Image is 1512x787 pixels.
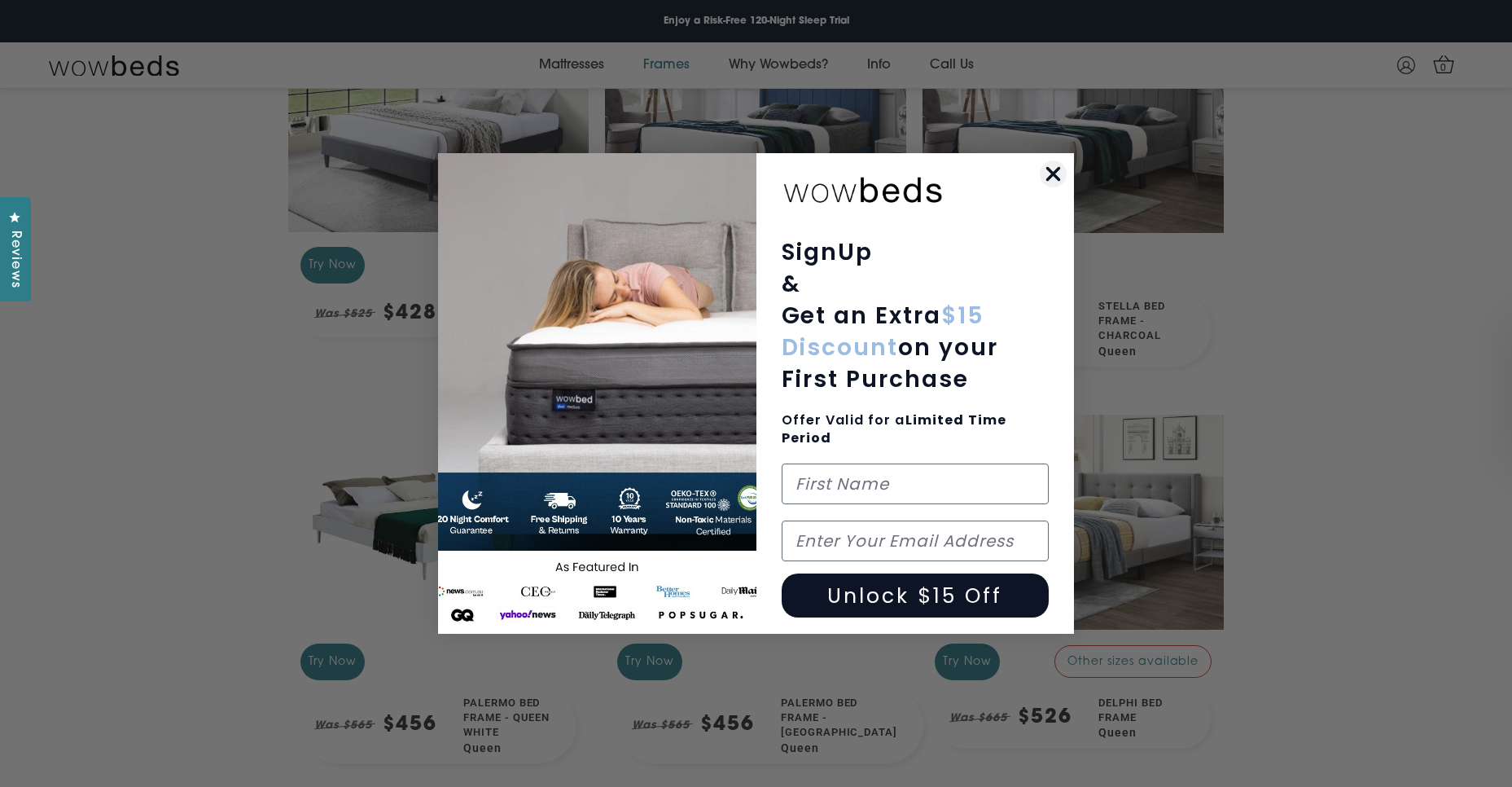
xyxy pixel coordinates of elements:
span: Get an Extra on your First Purchase [782,300,998,395]
span: & [782,268,801,300]
span: Reviews [4,231,25,288]
span: Limited Time Period [782,411,1007,447]
input: First Name [782,464,1050,504]
span: Offer Valid for a [782,411,1007,447]
input: Enter Your Email Address [782,521,1050,561]
span: SignUp [782,236,874,268]
button: Close dialog [1039,160,1067,188]
span: $15 Discount [782,300,984,363]
img: 654b37c0-041b-4dc1-9035-2cedd1fa2a67.jpeg [438,153,756,634]
button: Unlock $15 Off [782,574,1050,618]
img: wowbeds-logo-2 [782,165,944,212]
